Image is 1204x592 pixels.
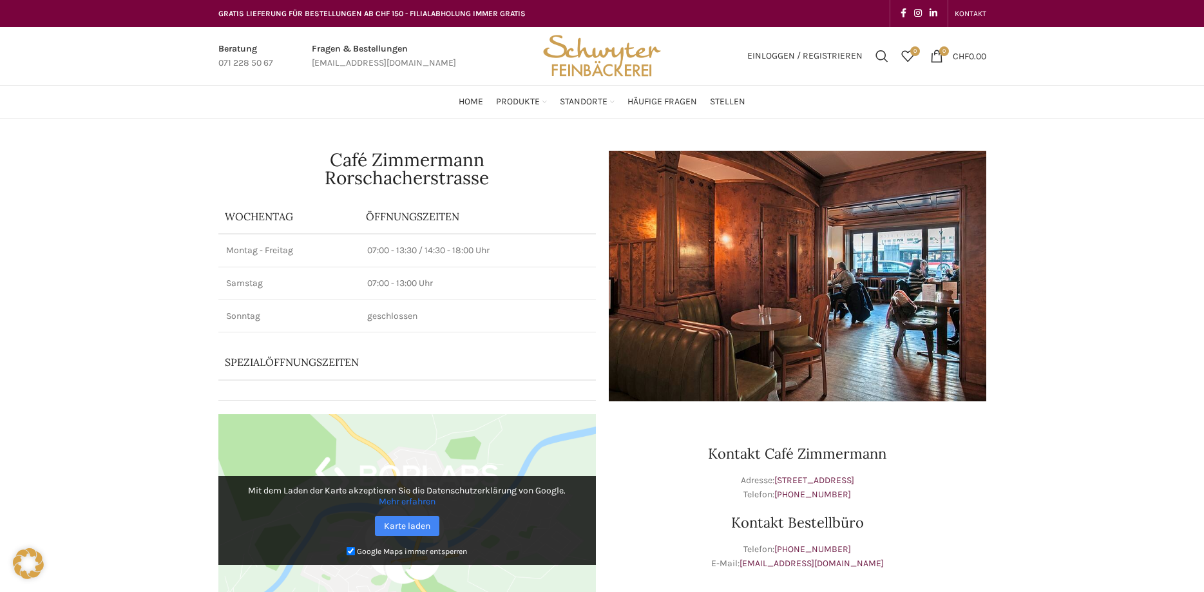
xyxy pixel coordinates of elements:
[774,489,851,500] a: [PHONE_NUMBER]
[312,42,456,71] a: Infobox link
[560,89,615,115] a: Standorte
[747,52,863,61] span: Einloggen / Registrieren
[948,1,993,26] div: Secondary navigation
[926,5,941,23] a: Linkedin social link
[953,50,969,61] span: CHF
[910,46,920,56] span: 0
[367,310,588,323] p: geschlossen
[955,1,986,26] a: KONTAKT
[560,96,607,108] span: Standorte
[953,50,986,61] bdi: 0.00
[609,473,986,502] p: Adresse: Telefon:
[895,43,921,69] a: 0
[367,244,588,257] p: 07:00 - 13:30 / 14:30 - 18:00 Uhr
[627,89,697,115] a: Häufige Fragen
[609,446,986,461] h3: Kontakt Café Zimmermann
[609,515,986,530] h3: Kontakt Bestellbüro
[539,27,665,85] img: Bäckerei Schwyter
[225,209,353,224] p: Wochentag
[774,544,851,555] a: [PHONE_NUMBER]
[741,43,869,69] a: Einloggen / Registrieren
[710,89,745,115] a: Stellen
[218,42,273,71] a: Infobox link
[347,547,355,555] input: Google Maps immer entsperren
[227,485,587,507] p: Mit dem Laden der Karte akzeptieren Sie die Datenschutzerklärung von Google.
[367,277,588,290] p: 07:00 - 13:00 Uhr
[774,475,854,486] a: [STREET_ADDRESS]
[955,9,986,18] span: KONTAKT
[226,244,352,257] p: Montag - Freitag
[218,151,596,187] h1: Café Zimmermann Rorschacherstrasse
[366,209,589,224] p: ÖFFNUNGSZEITEN
[924,43,993,69] a: 0 CHF0.00
[357,546,467,555] small: Google Maps immer entsperren
[939,46,949,56] span: 0
[910,5,926,23] a: Instagram social link
[375,516,439,536] a: Karte laden
[740,558,884,569] a: [EMAIL_ADDRESS][DOMAIN_NAME]
[218,9,526,18] span: GRATIS LIEFERUNG FÜR BESTELLUNGEN AB CHF 150 - FILIALABHOLUNG IMMER GRATIS
[869,43,895,69] a: Suchen
[226,310,352,323] p: Sonntag
[895,43,921,69] div: Meine Wunschliste
[379,496,435,507] a: Mehr erfahren
[627,96,697,108] span: Häufige Fragen
[212,89,993,115] div: Main navigation
[226,277,352,290] p: Samstag
[496,96,540,108] span: Produkte
[225,355,553,369] p: Spezialöffnungszeiten
[539,50,665,61] a: Site logo
[459,96,483,108] span: Home
[710,96,745,108] span: Stellen
[897,5,910,23] a: Facebook social link
[496,89,547,115] a: Produkte
[609,542,986,571] p: Telefon: E-Mail:
[459,89,483,115] a: Home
